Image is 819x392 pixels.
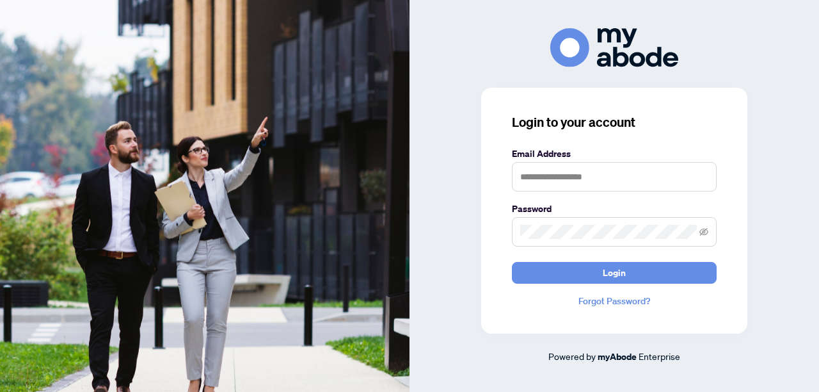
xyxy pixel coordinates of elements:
[512,147,717,161] label: Email Address
[512,262,717,284] button: Login
[550,28,678,67] img: ma-logo
[598,350,637,364] a: myAbode
[639,350,680,362] span: Enterprise
[548,350,596,362] span: Powered by
[512,202,717,216] label: Password
[512,294,717,308] a: Forgot Password?
[603,263,626,283] span: Login
[699,227,708,236] span: eye-invisible
[512,113,717,131] h3: Login to your account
